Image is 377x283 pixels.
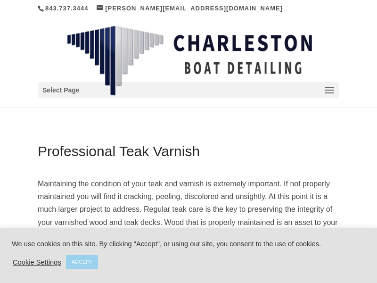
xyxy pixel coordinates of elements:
[13,258,61,266] a: Cookie Settings
[12,240,365,248] div: We use cookies on this site. By clicking "Accept", or using our site, you consent to the use of c...
[42,85,80,96] span: Select Page
[45,5,89,12] a: 843.737.3444
[67,25,312,96] img: Charleston Boat Detailing
[38,177,339,280] p: Maintaining the condition of your teak and varnish is extremely important. If not properly mainta...
[97,5,283,12] a: [PERSON_NAME][EMAIL_ADDRESS][DOMAIN_NAME]
[38,144,339,163] h1: Professional Teak Varnish
[66,255,98,269] a: ACCEPT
